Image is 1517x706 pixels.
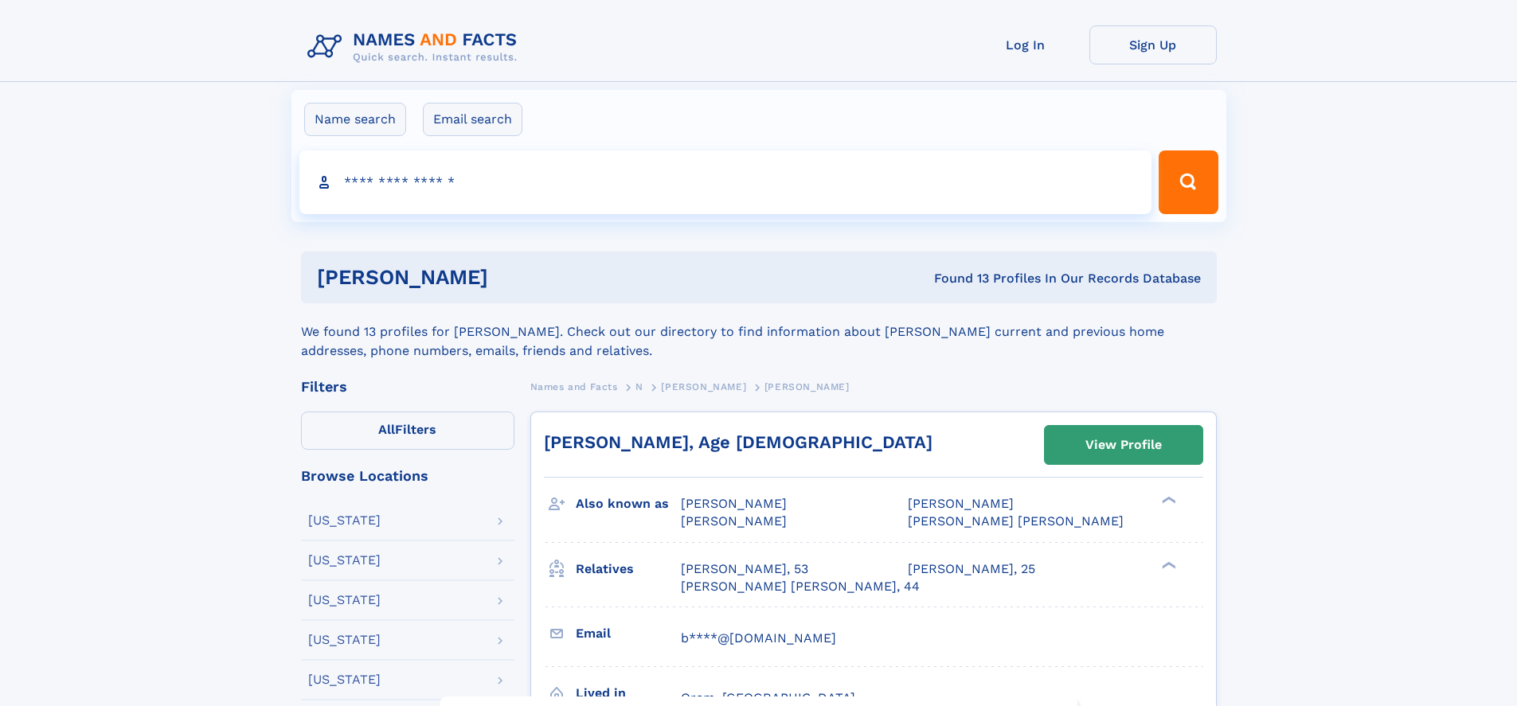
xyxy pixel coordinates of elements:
div: ❯ [1158,495,1177,505]
img: Logo Names and Facts [301,25,530,68]
div: [US_STATE] [308,594,381,607]
div: ❯ [1158,560,1177,570]
span: [PERSON_NAME] [681,496,787,511]
a: Log In [962,25,1089,64]
span: [PERSON_NAME] [681,513,787,529]
a: N [635,376,643,396]
a: Sign Up [1089,25,1217,64]
div: [US_STATE] [308,514,381,527]
div: [US_STATE] [308,673,381,686]
h3: Email [576,620,681,647]
a: [PERSON_NAME], 25 [908,560,1035,578]
span: [PERSON_NAME] [PERSON_NAME] [908,513,1124,529]
div: [US_STATE] [308,554,381,567]
label: Filters [301,412,514,450]
a: View Profile [1045,426,1202,464]
span: [PERSON_NAME] [764,381,850,392]
a: Names and Facts [530,376,618,396]
label: Name search [304,103,406,136]
div: [US_STATE] [308,634,381,646]
label: Email search [423,103,522,136]
h1: [PERSON_NAME] [317,267,711,287]
a: [PERSON_NAME], 53 [681,560,808,578]
div: View Profile [1085,427,1162,463]
a: [PERSON_NAME] [661,376,746,396]
div: Filters [301,380,514,394]
div: We found 13 profiles for [PERSON_NAME]. Check out our directory to find information about [PERSON... [301,303,1217,361]
button: Search Button [1159,150,1218,214]
span: All [378,422,395,437]
span: Orem, [GEOGRAPHIC_DATA] [681,690,855,705]
div: Browse Locations [301,469,514,483]
div: Found 13 Profiles In Our Records Database [711,270,1201,287]
span: [PERSON_NAME] [908,496,1014,511]
span: N [635,381,643,392]
input: search input [299,150,1152,214]
h3: Relatives [576,556,681,583]
h3: Also known as [576,490,681,517]
a: [PERSON_NAME] [PERSON_NAME], 44 [681,578,920,595]
span: [PERSON_NAME] [661,381,746,392]
a: [PERSON_NAME], Age [DEMOGRAPHIC_DATA] [544,432,932,452]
